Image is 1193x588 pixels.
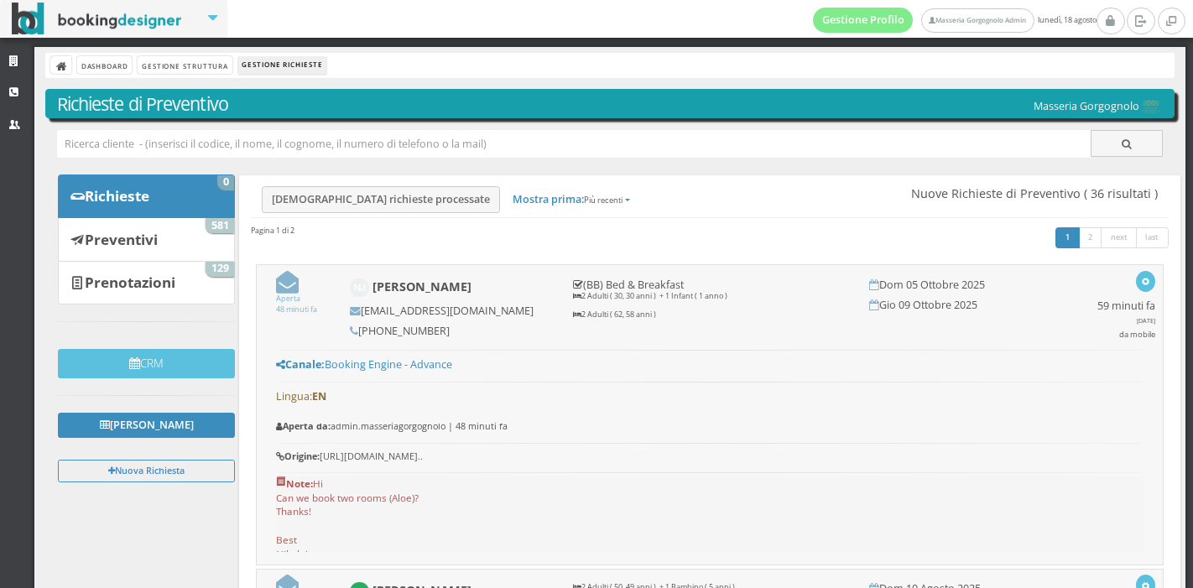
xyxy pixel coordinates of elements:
[813,8,914,33] a: Gestione Profilo
[1119,329,1155,340] small: da mobile
[372,278,471,294] b: [PERSON_NAME]
[573,310,847,320] p: 2 Adulti ( 62, 58 anni )
[58,261,235,304] a: Prenotazioni 129
[206,218,234,233] span: 581
[276,357,325,372] b: Canale:
[276,390,1144,403] h5: Lingua:
[138,56,232,74] a: Gestione Struttura
[813,8,1097,33] span: lunedì, 18 agosto
[276,476,313,490] b: Note:
[584,195,623,206] small: Più recenti
[276,358,1144,371] h5: Booking Engine - Advance
[58,460,235,482] button: Nuova Richiesta
[276,451,1144,462] h6: [URL][DOMAIN_NAME]..
[58,413,235,438] a: [PERSON_NAME]
[57,130,1091,158] input: Ricerca cliente - (inserisci il codice, il nome, il cognome, il numero di telefono o la mail)
[350,325,550,337] h5: [PHONE_NUMBER]
[1055,227,1080,249] a: 1
[1078,227,1102,249] a: 2
[77,56,132,74] a: Dashboard
[276,282,317,315] a: Aperta48 minuti fa
[911,186,1158,200] span: Nuove Richieste di Preventivo ( 36 risultati )
[238,56,326,75] li: Gestione Richieste
[58,174,235,218] a: Richieste 0
[276,421,1144,432] h6: admin.masseriagorgognolo | 48 minuti fa
[869,278,1069,291] h5: Dom 05 Ottobre 2025
[1097,299,1155,339] h5: 59 minuti fa
[1139,100,1163,114] img: 0603869b585f11eeb13b0a069e529790.png
[1137,316,1155,325] span: [DATE]
[1136,227,1170,249] a: last
[85,273,175,292] b: Prenotazioni
[58,217,235,261] a: Preventivi 581
[57,93,1164,115] h3: Richieste di Preventivo
[217,175,234,190] span: 0
[85,230,158,249] b: Preventivi
[262,186,500,213] a: [DEMOGRAPHIC_DATA] richieste processate
[1034,100,1163,114] h5: Masseria Gorgognolo
[1101,227,1138,249] a: next
[350,304,550,317] h5: [EMAIL_ADDRESS][DOMAIN_NAME]
[12,3,182,35] img: BookingDesigner.com
[276,419,331,432] b: Aperta da:
[206,262,234,277] span: 129
[58,349,235,378] button: CRM
[276,450,320,462] b: Origine:
[869,299,1069,311] h5: Gio 09 Ottobre 2025
[350,278,369,298] img: Nikolaj Jonassen
[312,389,326,403] b: EN
[251,225,294,236] h45: Pagina 1 di 2
[503,187,639,212] a: Mostra prima:
[921,8,1034,33] a: Masseria Gorgognolo Admin
[573,291,847,302] p: 2 Adulti ( 30, 30 anni ) + 1 Infant ( 1 anno )
[85,186,149,206] b: Richieste
[276,476,1144,552] pre: Hi Can we book two rooms (Aloe)? Thanks! Best Nikolaj
[573,278,847,291] h5: (BB) Bed & Breakfast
